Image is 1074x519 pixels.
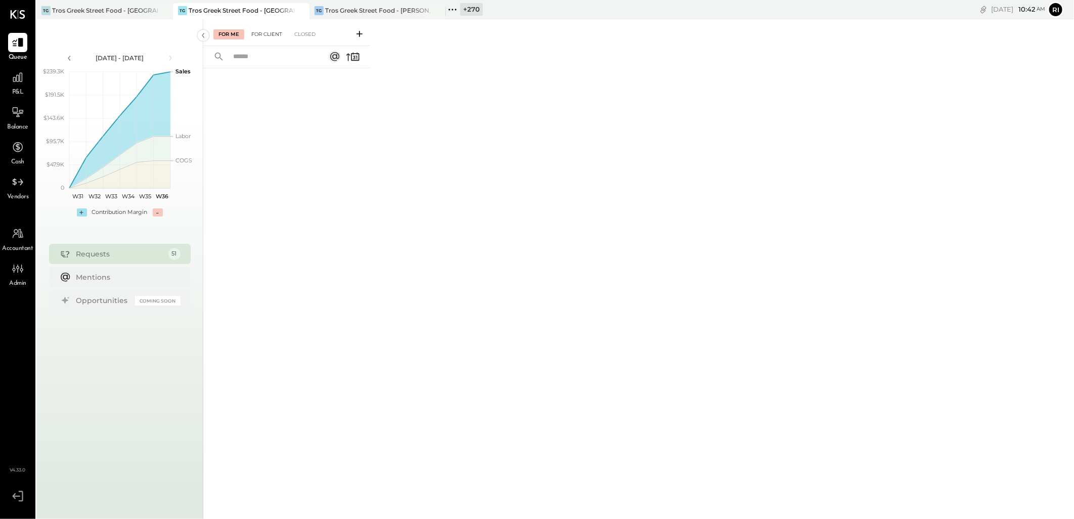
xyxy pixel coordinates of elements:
[155,193,168,200] text: W36
[1,172,35,202] a: Vendors
[175,68,191,75] text: Sales
[3,244,33,253] span: Accountant
[1,259,35,288] a: Admin
[45,91,64,98] text: $191.5K
[12,88,24,97] span: P&L
[11,158,24,167] span: Cash
[153,208,163,217] div: -
[246,29,287,39] div: For Client
[1,138,35,167] a: Cash
[315,6,324,15] div: TG
[1,68,35,97] a: P&L
[1,33,35,62] a: Queue
[72,193,83,200] text: W31
[105,193,117,200] text: W33
[52,6,158,15] div: Tros Greek Street Food - [GEOGRAPHIC_DATA]
[1,103,35,132] a: Balance
[61,184,64,191] text: 0
[47,161,64,168] text: $47.9K
[43,68,64,75] text: $239.3K
[175,157,192,164] text: COGS
[76,272,175,282] div: Mentions
[189,6,294,15] div: Tros Greek Street Food - [GEOGRAPHIC_DATA]
[46,138,64,145] text: $95.7K
[92,208,148,217] div: Contribution Margin
[460,3,483,16] div: + 270
[9,53,27,62] span: Queue
[135,296,181,306] div: Coming Soon
[991,5,1045,14] div: [DATE]
[76,295,130,306] div: Opportunities
[43,114,64,121] text: $143.6K
[178,6,187,15] div: TG
[213,29,244,39] div: For Me
[7,123,28,132] span: Balance
[1,224,35,253] a: Accountant
[7,193,29,202] span: Vendors
[122,193,135,200] text: W34
[77,54,163,62] div: [DATE] - [DATE]
[978,4,989,15] div: copy link
[325,6,431,15] div: Tros Greek Street Food - [PERSON_NAME]
[88,193,101,200] text: W32
[175,133,191,140] text: Labor
[139,193,151,200] text: W35
[9,279,26,288] span: Admin
[76,249,163,259] div: Requests
[289,29,321,39] div: Closed
[41,6,51,15] div: TG
[77,208,87,217] div: +
[168,248,181,260] div: 51
[1048,2,1064,18] button: Ri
